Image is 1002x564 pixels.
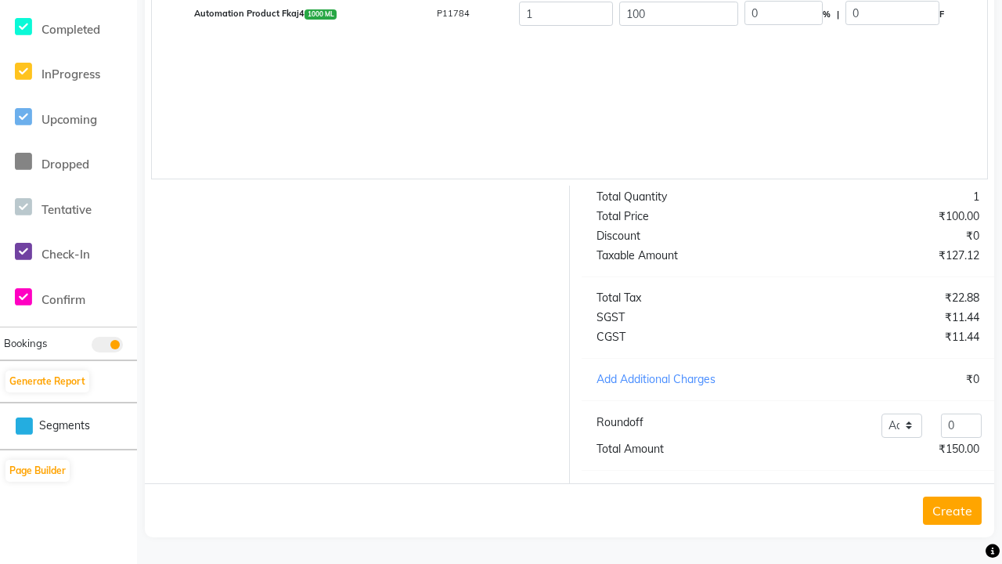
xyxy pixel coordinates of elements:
span: 1000 ML [305,9,337,19]
span: Confirm [41,292,85,307]
div: ₹150.00 [788,441,991,457]
div: ₹0 [788,228,991,244]
button: Create [923,497,982,525]
span: Completed [41,22,100,37]
div: ₹100.00 [788,208,991,225]
div: Roundoff [597,414,643,431]
div: ₹0 [788,371,991,388]
span: Tentative [41,202,92,217]
div: Total Price [585,208,788,225]
div: Total Tax [585,290,788,306]
span: % [823,2,831,27]
div: ₹11.44 [788,329,991,345]
div: Discount [585,228,788,244]
div: ₹22.88 [788,290,991,306]
div: Total Amount [585,441,788,457]
div: ₹127.12 [788,248,991,264]
span: F [939,2,944,27]
span: | [837,2,839,27]
button: Page Builder [5,460,70,482]
div: ₹11.44 [788,309,991,326]
div: Taxable Amount [585,248,788,264]
div: SGST [585,309,788,326]
div: CGST [585,329,788,345]
div: 1 [788,189,991,205]
span: InProgress [41,67,100,81]
button: Generate Report [5,371,89,392]
span: Segments [39,418,90,434]
span: Dropped [41,157,89,172]
span: Check-In [41,247,90,262]
div: Add Additional Charges [585,371,788,388]
span: Bookings [4,337,47,349]
div: Total Quantity [585,189,788,205]
span: Upcoming [41,112,97,127]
